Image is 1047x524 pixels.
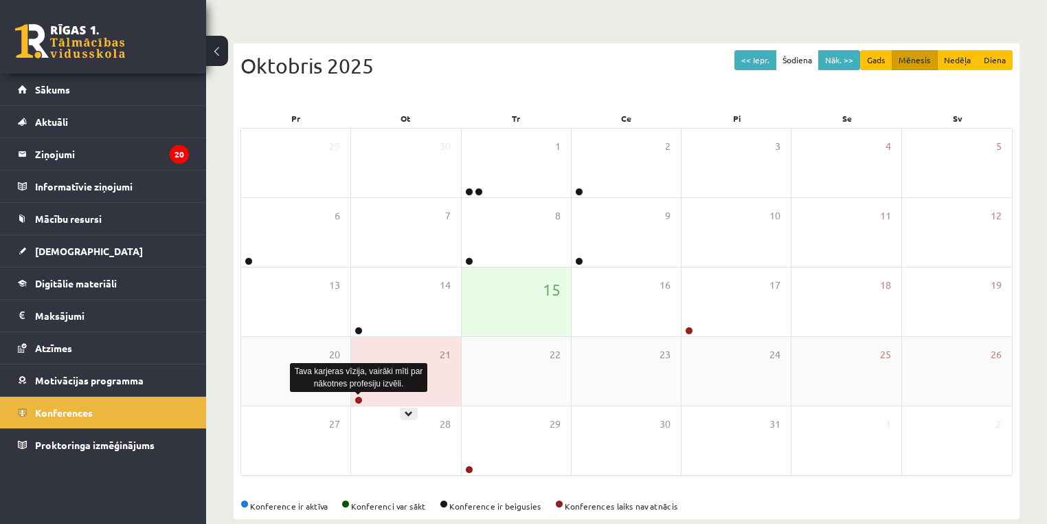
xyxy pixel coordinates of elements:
span: 14 [440,278,451,293]
span: 30 [440,139,451,154]
span: 27 [329,417,340,432]
div: Ot [351,109,462,128]
div: Oktobris 2025 [240,50,1013,81]
div: Pi [682,109,792,128]
button: Mēnesis [892,50,938,70]
span: 17 [769,278,780,293]
button: Diena [977,50,1013,70]
span: Digitālie materiāli [35,277,117,290]
span: [DEMOGRAPHIC_DATA] [35,245,143,257]
a: Atzīmes [18,332,189,364]
span: 8 [555,208,561,223]
span: 9 [665,208,671,223]
span: 20 [329,347,340,362]
span: 10 [769,208,780,223]
span: 13 [329,278,340,293]
div: Pr [240,109,351,128]
span: 6 [335,208,340,223]
span: Proktoringa izmēģinājums [35,439,155,451]
div: Se [792,109,903,128]
legend: Ziņojumi [35,138,189,170]
span: 5 [996,139,1002,154]
button: Nāk. >> [818,50,860,70]
span: Atzīmes [35,342,72,354]
i: 20 [170,145,189,164]
span: Aktuāli [35,116,68,128]
span: 31 [769,417,780,432]
span: 3 [775,139,780,154]
span: 1 [555,139,561,154]
span: 18 [880,278,891,293]
a: Rīgas 1. Tālmācības vidusskola [15,24,125,58]
span: 16 [660,278,671,293]
button: Šodiena [776,50,819,70]
button: Gads [860,50,892,70]
a: [DEMOGRAPHIC_DATA] [18,235,189,267]
span: 2 [996,417,1002,432]
div: Ce [572,109,682,128]
a: Aktuāli [18,106,189,138]
span: Sākums [35,83,70,96]
span: 30 [660,417,671,432]
span: 19 [991,278,1002,293]
span: 7 [445,208,451,223]
span: 4 [886,139,891,154]
a: Digitālie materiāli [18,268,189,299]
legend: Informatīvie ziņojumi [35,171,189,202]
button: << Iepr. [734,50,776,70]
button: Nedēļa [937,50,978,70]
div: Sv [902,109,1013,128]
div: Tava karjeras vīzija, vairāki mīti par nākotnes profesiju izvēli. [290,363,427,392]
span: 15 [543,278,561,301]
span: 2 [665,139,671,154]
div: Tr [461,109,572,128]
span: 21 [440,347,451,362]
a: Maksājumi [18,300,189,331]
span: Konferences [35,406,93,419]
div: Konference ir aktīva Konferenci var sākt Konference ir beigusies Konferences laiks nav atnācis [240,500,1013,512]
span: Motivācijas programma [35,374,144,386]
a: Proktoringa izmēģinājums [18,429,189,461]
span: Mācību resursi [35,212,102,225]
span: 11 [880,208,891,223]
span: 22 [550,347,561,362]
span: 24 [769,347,780,362]
span: 1 [886,417,891,432]
a: Informatīvie ziņojumi [18,171,189,202]
span: 29 [329,139,340,154]
a: Motivācijas programma [18,364,189,396]
a: Konferences [18,397,189,428]
span: 25 [880,347,891,362]
span: 12 [991,208,1002,223]
span: 26 [991,347,1002,362]
a: Sākums [18,74,189,105]
span: 23 [660,347,671,362]
span: 28 [440,417,451,432]
legend: Maksājumi [35,300,189,331]
a: Mācību resursi [18,203,189,234]
a: Ziņojumi20 [18,138,189,170]
span: 29 [550,417,561,432]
